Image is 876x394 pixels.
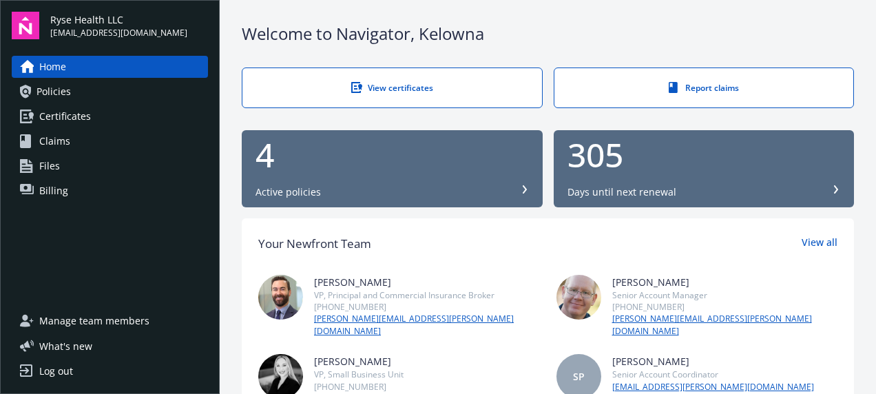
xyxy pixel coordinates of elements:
a: [PERSON_NAME][EMAIL_ADDRESS][PERSON_NAME][DOMAIN_NAME] [314,313,540,338]
a: Files [12,155,208,177]
div: Report claims [582,82,826,94]
div: VP, Small Business Unit [314,369,540,380]
span: SP [573,369,585,384]
a: View all [802,235,837,253]
span: Manage team members [39,310,149,332]
div: Active policies [255,185,321,199]
span: Certificates [39,105,91,127]
div: [PERSON_NAME] [612,354,814,369]
a: Manage team members [12,310,208,332]
span: [EMAIL_ADDRESS][DOMAIN_NAME] [50,27,187,39]
div: [PHONE_NUMBER] [314,301,540,313]
button: 4Active policies [242,130,543,207]
img: photo [556,275,601,320]
button: 305Days until next renewal [554,130,855,207]
div: Log out [39,360,73,382]
div: [PERSON_NAME] [314,275,540,289]
a: [EMAIL_ADDRESS][PERSON_NAME][DOMAIN_NAME] [612,381,814,393]
a: Billing [12,180,208,202]
button: Ryse Health LLC[EMAIL_ADDRESS][DOMAIN_NAME] [50,12,208,39]
div: Your Newfront Team [258,235,371,253]
div: VP, Principal and Commercial Insurance Broker [314,289,540,301]
div: Senior Account Coordinator [612,369,814,380]
div: Days until next renewal [567,185,676,199]
span: Billing [39,180,68,202]
div: 305 [567,138,841,172]
span: Policies [36,81,71,103]
img: photo [258,275,303,320]
div: View certificates [270,82,514,94]
a: Policies [12,81,208,103]
button: What's new [12,339,114,353]
a: Home [12,56,208,78]
a: View certificates [242,68,543,108]
img: navigator-logo.svg [12,12,39,39]
a: Certificates [12,105,208,127]
div: Welcome to Navigator , Kelowna [242,22,854,45]
div: [PHONE_NUMBER] [612,301,838,313]
div: [PERSON_NAME] [314,354,540,369]
span: Claims [39,130,70,152]
div: Senior Account Manager [612,289,838,301]
div: 4 [255,138,529,172]
a: Report claims [554,68,855,108]
a: Claims [12,130,208,152]
a: [PERSON_NAME][EMAIL_ADDRESS][PERSON_NAME][DOMAIN_NAME] [612,313,838,338]
span: What ' s new [39,339,92,353]
div: [PERSON_NAME] [612,275,838,289]
div: [PHONE_NUMBER] [314,381,540,393]
span: Ryse Health LLC [50,12,187,27]
span: Files [39,155,60,177]
span: Home [39,56,66,78]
